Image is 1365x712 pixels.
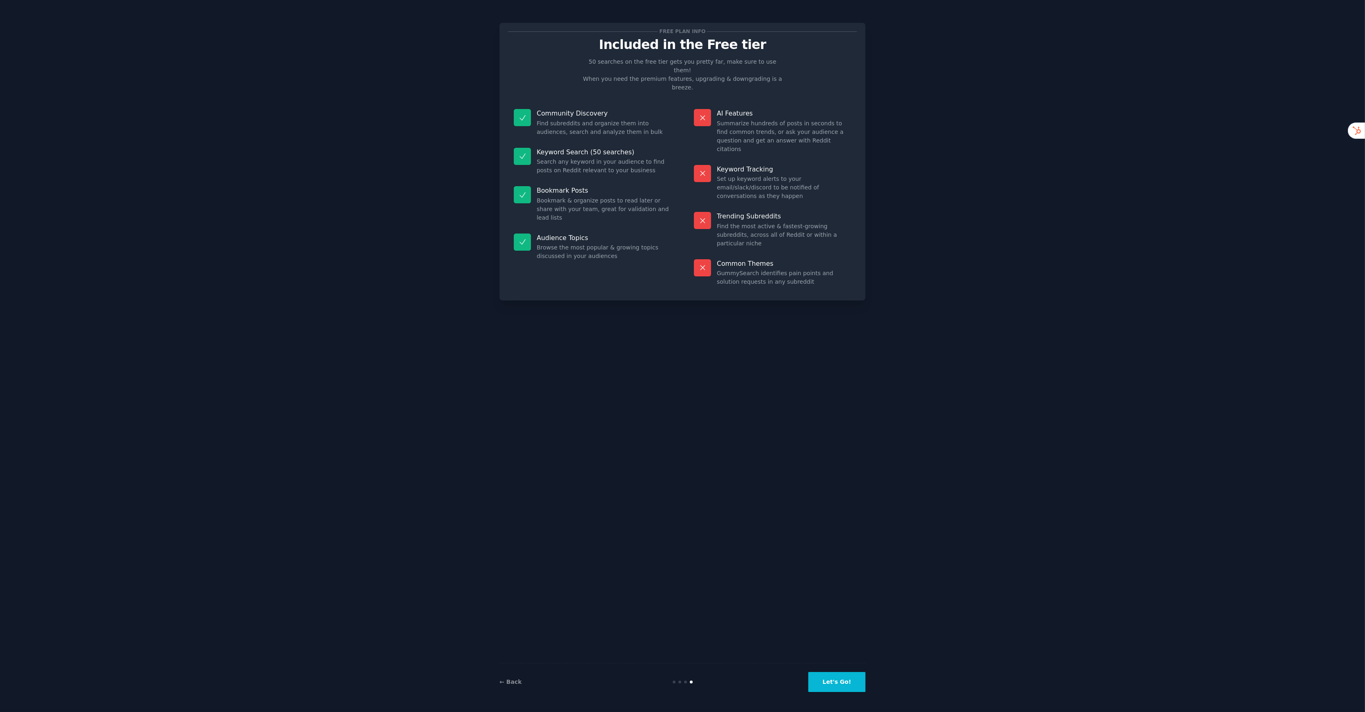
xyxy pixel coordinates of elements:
[537,234,671,242] p: Audience Topics
[537,196,671,222] dd: Bookmark & organize posts to read later or share with your team, great for validation and lead lists
[537,119,671,136] dd: Find subreddits and organize them into audiences, search and analyze them in bulk
[717,212,851,220] p: Trending Subreddits
[580,58,785,92] p: 50 searches on the free tier gets you pretty far, make sure to use them! When you need the premiu...
[537,109,671,118] p: Community Discovery
[717,119,851,154] dd: Summarize hundreds of posts in seconds to find common trends, or ask your audience a question and...
[537,186,671,195] p: Bookmark Posts
[537,148,671,156] p: Keyword Search (50 searches)
[537,158,671,175] dd: Search any keyword in your audience to find posts on Reddit relevant to your business
[717,165,851,174] p: Keyword Tracking
[500,679,522,685] a: ← Back
[537,243,671,260] dd: Browse the most popular & growing topics discussed in your audiences
[717,259,851,268] p: Common Themes
[808,672,865,692] button: Let's Go!
[717,222,851,248] dd: Find the most active & fastest-growing subreddits, across all of Reddit or within a particular niche
[717,269,851,286] dd: GummySearch identifies pain points and solution requests in any subreddit
[717,175,851,200] dd: Set up keyword alerts to your email/slack/discord to be notified of conversations as they happen
[508,38,857,52] p: Included in the Free tier
[717,109,851,118] p: AI Features
[658,27,707,36] span: Free plan info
